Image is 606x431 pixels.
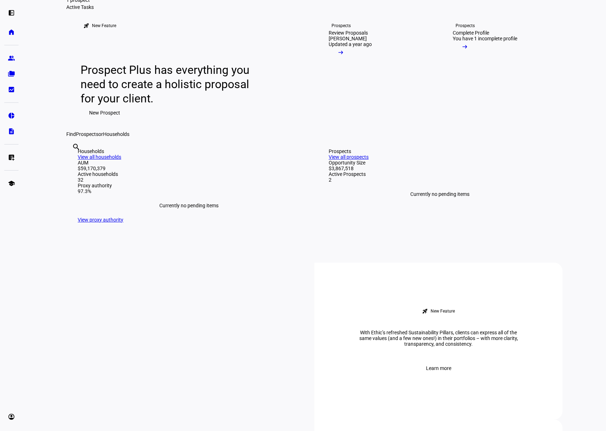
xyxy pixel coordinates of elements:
[461,43,468,50] mat-icon: arrow_right_alt
[441,10,560,131] a: ProspectsComplete ProfileYou have 1 incomplete profile
[81,63,256,106] div: Prospect Plus has everything you need to create a holistic proposal for your client.
[329,41,372,47] div: Updated a year ago
[66,4,563,10] div: Active Tasks
[8,413,15,420] eth-mat-symbol: account_circle
[92,23,116,29] div: New Feature
[329,148,551,154] div: Prospects
[8,180,15,187] eth-mat-symbol: school
[76,131,98,137] span: Prospects
[83,23,89,29] mat-icon: rocket_launch
[332,23,351,29] div: Prospects
[78,217,123,223] a: View proxy authority
[78,183,300,188] div: Proxy authority
[72,152,73,161] input: Enter name of prospect or household
[431,308,455,314] div: New Feature
[329,171,551,177] div: Active Prospects
[4,51,19,65] a: group
[78,160,300,166] div: AUM
[329,30,368,36] div: Review Proposals
[103,131,129,137] span: Households
[78,188,300,194] div: 97.3%
[4,108,19,123] a: pie_chart
[317,10,436,131] a: ProspectsReview Proposals[PERSON_NAME]Updated a year ago
[329,154,369,160] a: View all prospects
[66,131,563,137] div: Find or
[8,29,15,36] eth-mat-symbol: home
[329,160,551,166] div: Opportunity Size
[8,70,15,77] eth-mat-symbol: folder_copy
[329,166,551,171] div: $3,867,518
[456,23,475,29] div: Prospects
[8,112,15,119] eth-mat-symbol: pie_chart
[8,9,15,16] eth-mat-symbol: left_panel_open
[349,330,528,347] div: With Ethic’s refreshed Sustainability Pillars, clients can express all of the same values (and a ...
[78,166,300,171] div: $59,170,379
[4,124,19,138] a: description
[89,106,120,120] span: New Prospect
[337,49,344,56] mat-icon: arrow_right_alt
[417,361,460,375] button: Learn more
[78,177,300,183] div: 32
[78,148,300,154] div: Households
[329,36,367,41] div: [PERSON_NAME]
[81,106,129,120] button: New Prospect
[422,308,428,314] mat-icon: rocket_launch
[78,194,300,217] div: Currently no pending items
[8,86,15,93] eth-mat-symbol: bid_landscape
[8,55,15,62] eth-mat-symbol: group
[8,154,15,161] eth-mat-symbol: list_alt_add
[4,82,19,97] a: bid_landscape
[8,128,15,135] eth-mat-symbol: description
[453,30,489,36] div: Complete Profile
[72,143,81,151] mat-icon: search
[4,25,19,39] a: home
[329,177,551,183] div: 2
[78,171,300,177] div: Active households
[329,183,551,206] div: Currently no pending items
[426,361,451,375] span: Learn more
[78,154,121,160] a: View all households
[453,36,517,41] div: You have 1 incomplete profile
[4,67,19,81] a: folder_copy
